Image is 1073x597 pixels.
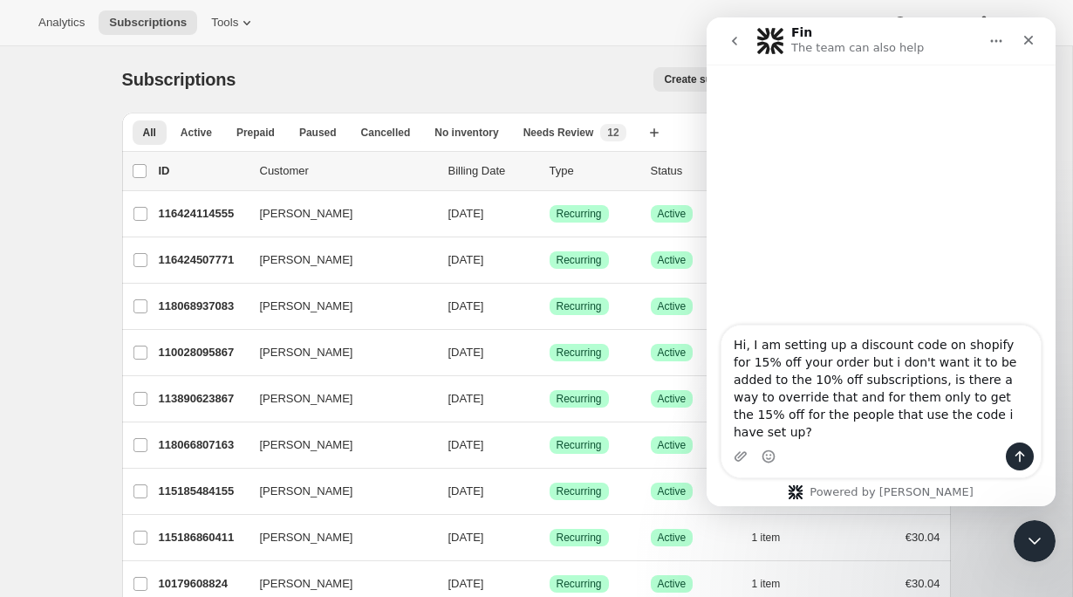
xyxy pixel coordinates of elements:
[557,346,602,360] span: Recurring
[448,346,484,359] span: [DATE]
[557,299,602,313] span: Recurring
[653,67,773,92] button: Create subscription
[159,202,940,226] div: 116424114555[PERSON_NAME][DATE]SuccessRecurringSuccessActive1 item€30.04
[658,207,687,221] span: Active
[557,207,602,221] span: Recurring
[557,438,602,452] span: Recurring
[557,253,602,267] span: Recurring
[159,436,246,454] p: 118066807163
[159,390,246,408] p: 113890623867
[201,10,266,35] button: Tools
[28,10,95,35] button: Analytics
[909,16,933,30] span: Help
[236,126,275,140] span: Prepaid
[159,294,940,319] div: 118068937083[PERSON_NAME][DATE]SuccessRecurringSuccessActive1 item€30.94
[260,483,353,500] span: [PERSON_NAME]
[434,126,498,140] span: No inventory
[658,531,687,545] span: Active
[658,346,687,360] span: Active
[159,529,246,546] p: 115186860411
[906,531,940,544] span: €30.04
[361,126,411,140] span: Cancelled
[249,524,424,552] button: [PERSON_NAME]
[159,205,246,223] p: 116424114555
[658,392,687,406] span: Active
[159,575,246,593] p: 10179608824
[159,298,246,315] p: 118068937083
[752,577,781,591] span: 1 item
[260,344,353,361] span: [PERSON_NAME]
[448,299,484,312] span: [DATE]
[658,299,687,313] span: Active
[260,162,434,180] p: Customer
[159,344,246,361] p: 110028095867
[249,431,424,459] button: [PERSON_NAME]
[658,484,687,498] span: Active
[211,16,238,30] span: Tools
[658,438,687,452] span: Active
[38,16,85,30] span: Analytics
[109,16,187,30] span: Subscriptions
[249,339,424,367] button: [PERSON_NAME]
[260,205,353,223] span: [PERSON_NAME]
[658,253,687,267] span: Active
[640,120,668,145] button: Create new view
[557,577,602,591] span: Recurring
[550,162,637,180] div: Type
[249,385,424,413] button: [PERSON_NAME]
[881,10,960,35] button: Help
[448,392,484,405] span: [DATE]
[752,531,781,545] span: 1 item
[523,126,594,140] span: Needs Review
[993,16,1035,30] span: Settings
[159,479,940,504] div: 115185484155[PERSON_NAME][DATE]SuccessRecurringSuccessActive1 item€30.94
[557,392,602,406] span: Recurring
[159,340,940,365] div: 110028095867[PERSON_NAME][DATE]SuccessRecurringSuccessActive1 item€30.94
[448,162,536,180] p: Billing Date
[159,162,246,180] p: ID
[906,577,940,590] span: €30.04
[181,126,212,140] span: Active
[448,438,484,451] span: [DATE]
[260,529,353,546] span: [PERSON_NAME]
[159,248,940,272] div: 116424507771[PERSON_NAME][DATE]SuccessRecurringSuccessActive1 item€30.04
[143,126,156,140] span: All
[249,200,424,228] button: [PERSON_NAME]
[99,10,197,35] button: Subscriptions
[260,436,353,454] span: [PERSON_NAME]
[448,577,484,590] span: [DATE]
[448,531,484,544] span: [DATE]
[448,253,484,266] span: [DATE]
[260,575,353,593] span: [PERSON_NAME]
[260,390,353,408] span: [PERSON_NAME]
[159,572,940,596] div: 10179608824[PERSON_NAME][DATE]SuccessRecurringSuccessActive1 item€30.04
[448,484,484,497] span: [DATE]
[752,525,800,550] button: 1 item
[159,433,940,457] div: 118066807163[PERSON_NAME][DATE]SuccessRecurringSuccessActive1 item€30.94
[607,126,619,140] span: 12
[249,246,424,274] button: [PERSON_NAME]
[1014,520,1056,562] iframe: Intercom live chat
[249,477,424,505] button: [PERSON_NAME]
[122,70,236,89] span: Subscriptions
[249,292,424,320] button: [PERSON_NAME]
[557,531,602,545] span: Recurring
[707,17,1056,506] iframe: Intercom live chat
[159,162,940,180] div: IDCustomerBilling DateTypeStatusItemsTotal
[965,10,1045,35] button: Settings
[752,572,800,596] button: 1 item
[658,577,687,591] span: Active
[159,483,246,500] p: 115185484155
[651,162,738,180] p: Status
[159,387,940,411] div: 113890623867[PERSON_NAME][DATE]SuccessRecurringSuccessActive1 item€30.94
